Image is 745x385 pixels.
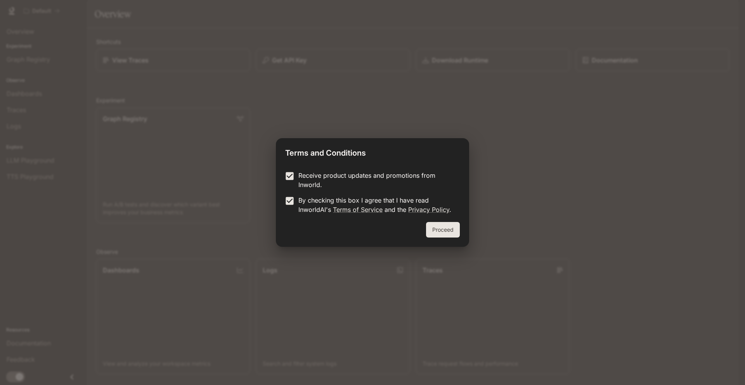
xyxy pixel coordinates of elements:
a: Privacy Policy [408,206,449,213]
h2: Terms and Conditions [276,138,469,165]
button: Proceed [426,222,460,238]
a: Terms of Service [333,206,383,213]
p: By checking this box I agree that I have read InworldAI's and the . [298,196,454,214]
p: Receive product updates and promotions from Inworld. [298,171,454,189]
